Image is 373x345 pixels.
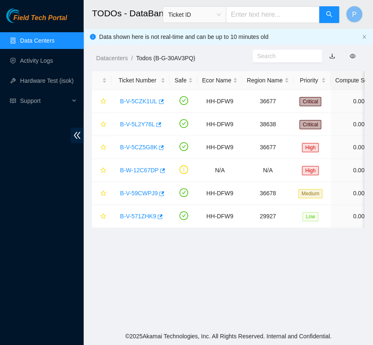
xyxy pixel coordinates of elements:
[242,90,294,113] td: 36677
[97,95,107,108] button: star
[168,8,221,21] span: Ticket ID
[197,136,242,159] td: HH-DFW9
[97,164,107,177] button: star
[298,189,323,198] span: Medium
[179,211,188,220] span: check-circle
[319,6,339,23] button: search
[362,34,367,39] span: close
[100,213,106,220] span: star
[120,213,156,220] a: B-V-571ZHK9
[120,167,158,174] a: B-W-12C67DP
[120,190,158,197] a: B-V-59CWPJ9
[100,121,106,128] span: star
[100,98,106,105] span: star
[242,113,294,136] td: 38638
[346,6,363,23] button: P
[97,187,107,200] button: star
[136,55,195,61] a: Todos (B-G-30AV3PQ)
[257,51,311,61] input: Search
[350,53,355,59] span: eye
[100,167,106,174] span: star
[120,121,155,128] a: B-V-5L2Y76L
[197,182,242,205] td: HH-DFW9
[97,118,107,131] button: star
[20,92,69,109] span: Support
[242,205,294,228] td: 29927
[242,182,294,205] td: 36678
[20,37,54,44] a: Data Centers
[197,113,242,136] td: HH-DFW9
[131,55,133,61] span: /
[179,142,188,151] span: check-circle
[329,53,335,59] a: download
[6,15,67,26] a: Akamai TechnologiesField Tech Portal
[326,11,332,19] span: search
[20,57,53,64] a: Activity Logs
[179,96,188,105] span: check-circle
[302,143,319,152] span: High
[71,128,84,143] span: double-left
[97,210,107,223] button: star
[197,159,242,182] td: N/A
[197,205,242,228] td: HH-DFW9
[179,119,188,128] span: check-circle
[100,190,106,197] span: star
[20,77,74,84] a: Hardware Test (isok)
[10,98,16,104] span: read
[352,9,357,20] span: P
[362,34,367,40] button: close
[323,49,341,63] button: download
[242,159,294,182] td: N/A
[226,6,319,23] input: Enter text here...
[84,327,373,345] footer: © 2025 Akamai Technologies, Inc. All Rights Reserved. Internal and Confidential.
[97,141,107,154] button: star
[13,14,67,22] span: Field Tech Portal
[299,97,322,106] span: Critical
[120,98,157,105] a: B-V-5CZK1UL
[302,212,318,221] span: Low
[242,136,294,159] td: 36677
[96,55,128,61] a: Datacenters
[100,144,106,151] span: star
[120,144,157,151] a: B-V-5CZ5G8K
[179,165,188,174] span: exclamation-circle
[6,8,42,23] img: Akamai Technologies
[179,188,188,197] span: check-circle
[299,120,322,129] span: Critical
[197,90,242,113] td: HH-DFW9
[302,166,319,175] span: High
